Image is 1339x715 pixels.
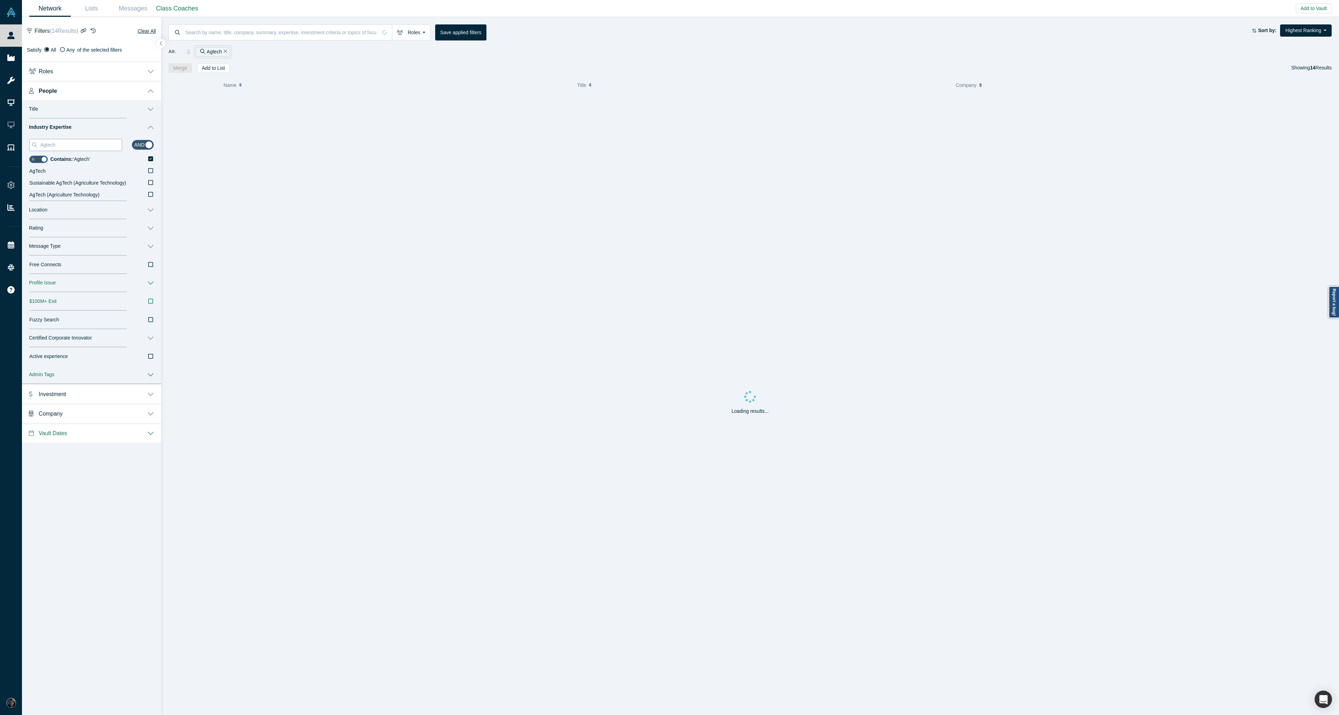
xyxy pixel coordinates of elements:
button: Add to Vault [1296,3,1332,13]
span: Certified Corporate Innovator [29,335,92,341]
span: Location [29,207,47,213]
span: ( 14 Results) [50,28,78,34]
button: Location [22,201,161,219]
span: Results [1310,65,1332,70]
button: Clear All [137,27,156,35]
span: $100M+ Exit [29,298,56,305]
button: Highest Ranking [1280,24,1332,37]
b: Contains: [50,156,73,162]
button: Rating [22,219,161,237]
button: Certified Corporate Innovator [22,329,161,347]
button: Profile Issue [22,274,161,292]
button: Title [577,78,948,92]
a: Messages [112,0,154,17]
button: Save applied filters [435,24,486,40]
button: Company [22,403,161,423]
span: Roles [39,68,53,75]
a: Report a bug! [1329,286,1339,318]
button: Vault Dates [22,423,161,442]
span: Industry Expertise [29,124,71,130]
button: Admin Tags [22,366,161,384]
span: ‘ Agtech ’ [50,156,90,162]
span: Free Connects [29,261,61,268]
a: Lists [71,0,112,17]
button: Active experience [22,347,161,366]
span: All: [168,48,176,55]
div: Agtech [196,47,230,57]
button: Merge [168,63,192,73]
button: Fuzzy Search [22,311,161,329]
button: Name [224,78,570,92]
img: Alchemist Vault Logo [6,7,16,17]
button: Remove Filter [222,48,227,56]
button: Message Type [22,237,161,255]
span: Title [29,106,38,112]
span: Any [66,47,75,53]
button: People [22,81,161,100]
span: Filters [35,27,78,35]
span: Active experience [29,353,68,360]
img: Rami C.'s Account [6,698,16,708]
button: Title [22,100,161,118]
span: Name [224,78,236,92]
button: Free Connects [22,255,161,274]
span: AgTech [29,168,46,174]
input: Search Industry Expertise [39,140,122,149]
span: Vault Dates [39,430,67,437]
div: Showing [1291,63,1332,73]
span: People [39,88,57,94]
span: Company [956,78,977,92]
a: Network [29,0,71,17]
span: Investment [39,391,66,397]
span: AgTech (Agriculture Technology) [29,192,99,198]
button: Add to List [197,63,230,73]
strong: 14 [1310,65,1316,70]
strong: Sort by: [1258,28,1277,33]
button: Roles [22,61,161,81]
span: Profile Issue [29,280,56,286]
button: Investment [22,384,161,403]
div: Satisfy of the selected filters [27,46,156,54]
span: Title [577,78,586,92]
button: $100M+ Exit [22,292,161,311]
span: Sustainable AgTech (Agriculture Technology) [29,180,126,186]
button: Roles [392,24,430,40]
span: Rating [29,225,43,231]
button: Company [956,78,1327,92]
span: Fuzzy Search [29,316,59,323]
a: Class Coaches [154,0,201,17]
span: Company [39,410,62,417]
span: Message Type [29,243,61,249]
input: Search by name, title, company, summary, expertise, investment criteria or topics of focus [185,24,378,40]
p: Loading results... [732,408,769,415]
button: Industry Expertise [22,118,161,136]
span: Admin Tags [29,372,54,378]
span: All [51,47,56,53]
